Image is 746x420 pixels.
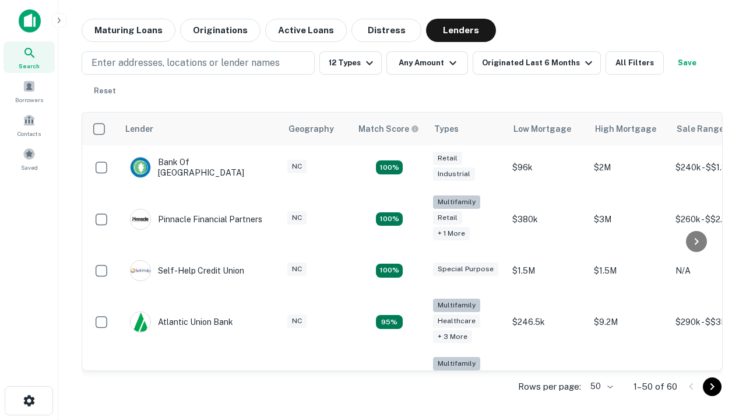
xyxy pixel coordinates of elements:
a: Search [3,41,55,73]
img: capitalize-icon.png [19,9,41,33]
p: Enter addresses, locations or lender names [92,56,280,70]
button: Lenders [426,19,496,42]
button: Maturing Loans [82,19,175,42]
button: Distress [351,19,421,42]
div: Matching Properties: 9, hasApolloMatch: undefined [376,315,403,329]
img: picture [131,312,150,332]
a: Contacts [3,109,55,141]
div: High Mortgage [595,122,656,136]
div: Multifamily [433,357,480,370]
div: 50 [586,378,615,395]
td: $3.2M [588,351,670,410]
div: Types [434,122,459,136]
div: NC [287,160,307,173]
iframe: Chat Widget [688,327,746,383]
button: 12 Types [319,51,382,75]
div: Healthcare [433,314,480,328]
td: $246k [506,351,588,410]
span: Saved [21,163,38,172]
button: Enter addresses, locations or lender names [82,51,315,75]
div: NC [287,314,307,328]
img: picture [131,261,150,281]
button: Go to next page [703,377,722,396]
th: Lender [118,113,281,145]
p: 1–50 of 60 [634,380,677,394]
div: The Fidelity Bank [130,370,224,391]
div: NC [287,262,307,276]
p: Rows per page: [518,380,581,394]
img: picture [131,209,150,229]
div: Multifamily [433,195,480,209]
button: Originated Last 6 Months [473,51,601,75]
div: Industrial [433,167,475,181]
td: $1.5M [588,249,670,293]
td: $2M [588,145,670,190]
div: Self-help Credit Union [130,260,244,281]
div: Geography [288,122,334,136]
td: $246.5k [506,293,588,352]
th: Geography [281,113,351,145]
th: Low Mortgage [506,113,588,145]
div: Pinnacle Financial Partners [130,209,262,230]
th: High Mortgage [588,113,670,145]
div: Bank Of [GEOGRAPHIC_DATA] [130,157,270,178]
a: Borrowers [3,75,55,107]
div: NC [287,211,307,225]
div: Retail [433,152,462,165]
td: $9.2M [588,293,670,352]
h6: Match Score [358,123,417,135]
div: Multifamily [433,299,480,312]
button: Originations [180,19,261,42]
a: Saved [3,143,55,174]
th: Capitalize uses an advanced AI algorithm to match your search with the best lender. The match sco... [351,113,427,145]
div: Originated Last 6 Months [482,56,596,70]
span: Borrowers [15,95,43,104]
div: Sale Range [677,122,724,136]
div: + 3 more [433,330,472,344]
td: $3M [588,190,670,249]
img: picture [131,157,150,177]
div: Matching Properties: 15, hasApolloMatch: undefined [376,160,403,174]
td: $1.5M [506,249,588,293]
button: Any Amount [386,51,468,75]
div: Capitalize uses an advanced AI algorithm to match your search with the best lender. The match sco... [358,123,419,135]
span: Contacts [17,129,41,138]
div: Low Mortgage [513,122,571,136]
div: Matching Properties: 17, hasApolloMatch: undefined [376,212,403,226]
span: Search [19,61,40,71]
td: $380k [506,190,588,249]
div: Retail [433,211,462,225]
div: Matching Properties: 11, hasApolloMatch: undefined [376,264,403,278]
th: Types [427,113,506,145]
td: $96k [506,145,588,190]
button: Active Loans [265,19,347,42]
button: Save your search to get updates of matches that match your search criteria. [668,51,706,75]
div: + 1 more [433,227,470,240]
div: Lender [125,122,153,136]
button: All Filters [606,51,664,75]
div: Atlantic Union Bank [130,311,233,332]
div: Special Purpose [433,262,498,276]
button: Reset [86,79,124,103]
